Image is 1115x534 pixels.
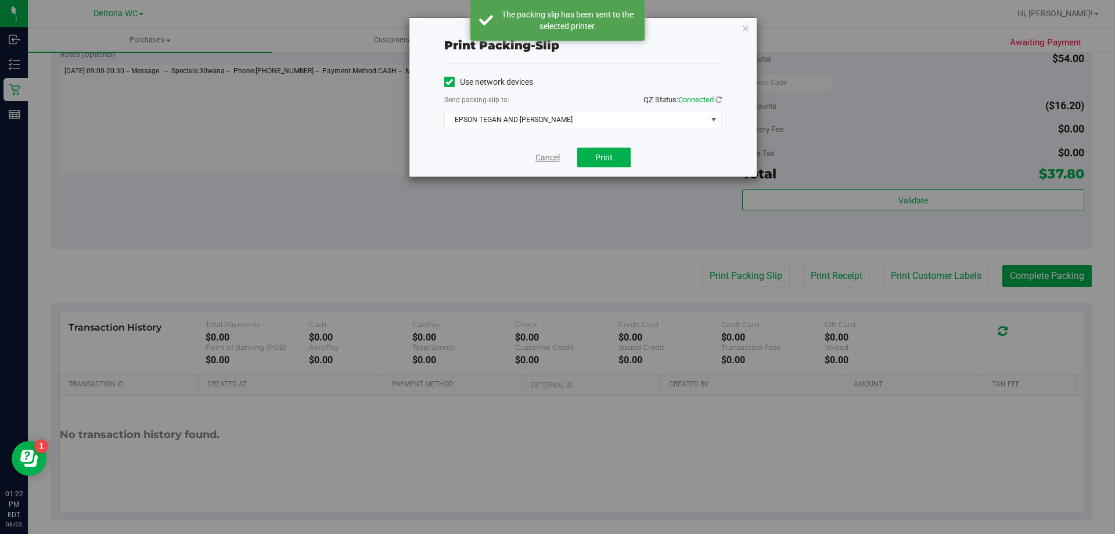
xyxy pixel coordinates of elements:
[577,148,631,167] button: Print
[444,95,509,105] label: Send packing-slip to:
[535,152,560,164] a: Cancel
[12,441,46,476] iframe: Resource center
[445,112,707,128] span: EPSON-TEGAN-AND-[PERSON_NAME]
[444,38,559,52] span: Print packing-slip
[706,112,721,128] span: select
[499,9,636,32] div: The packing slip has been sent to the selected printer.
[643,95,722,104] span: QZ Status:
[595,153,613,162] span: Print
[34,439,48,453] iframe: Resource center unread badge
[678,95,714,104] span: Connected
[444,76,533,88] label: Use network devices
